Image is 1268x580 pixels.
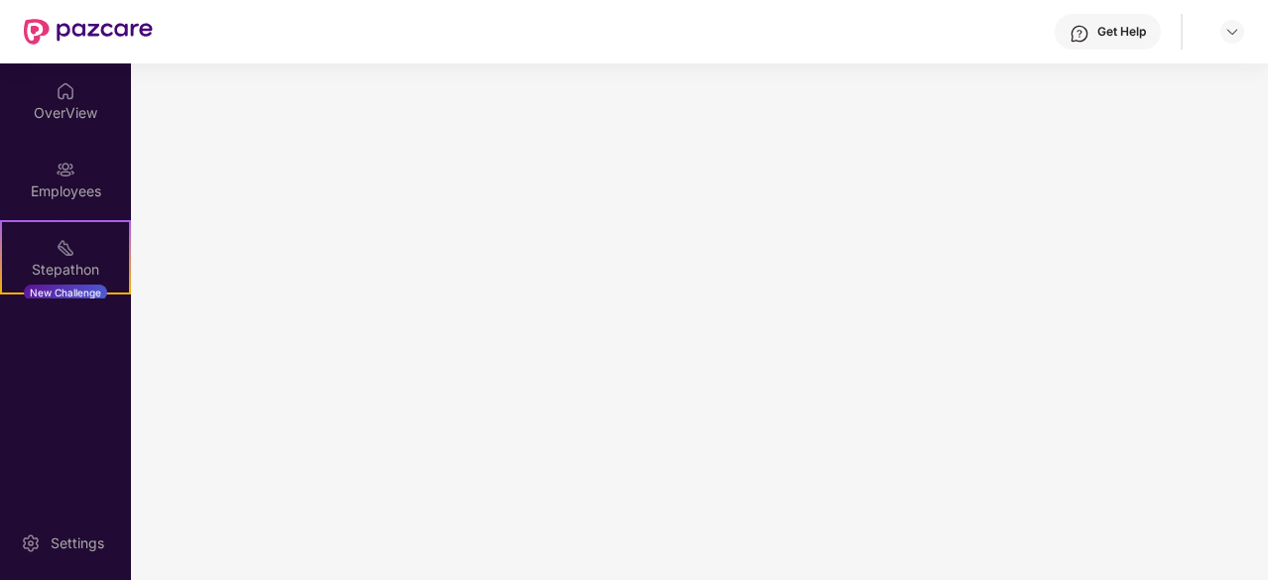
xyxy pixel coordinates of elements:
[1097,24,1146,40] div: Get Help
[2,260,129,280] div: Stepathon
[45,533,110,553] div: Settings
[1224,24,1240,40] img: svg+xml;base64,PHN2ZyBpZD0iRHJvcGRvd24tMzJ4MzIiIHhtbG5zPSJodHRwOi8vd3d3LnczLm9yZy8yMDAwL3N2ZyIgd2...
[56,160,75,179] img: svg+xml;base64,PHN2ZyBpZD0iRW1wbG95ZWVzIiB4bWxucz0iaHR0cDovL3d3dy53My5vcmcvMjAwMC9zdmciIHdpZHRoPS...
[56,81,75,101] img: svg+xml;base64,PHN2ZyBpZD0iSG9tZSIgeG1sbnM9Imh0dHA6Ly93d3cudzMub3JnLzIwMDAvc3ZnIiB3aWR0aD0iMjAiIG...
[21,533,41,553] img: svg+xml;base64,PHN2ZyBpZD0iU2V0dGluZy0yMHgyMCIgeG1sbnM9Imh0dHA6Ly93d3cudzMub3JnLzIwMDAvc3ZnIiB3aW...
[56,238,75,258] img: svg+xml;base64,PHN2ZyB4bWxucz0iaHR0cDovL3d3dy53My5vcmcvMjAwMC9zdmciIHdpZHRoPSIyMSIgaGVpZ2h0PSIyMC...
[1070,24,1089,44] img: svg+xml;base64,PHN2ZyBpZD0iSGVscC0zMngzMiIgeG1sbnM9Imh0dHA6Ly93d3cudzMub3JnLzIwMDAvc3ZnIiB3aWR0aD...
[24,285,107,300] div: New Challenge
[24,19,153,45] img: New Pazcare Logo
